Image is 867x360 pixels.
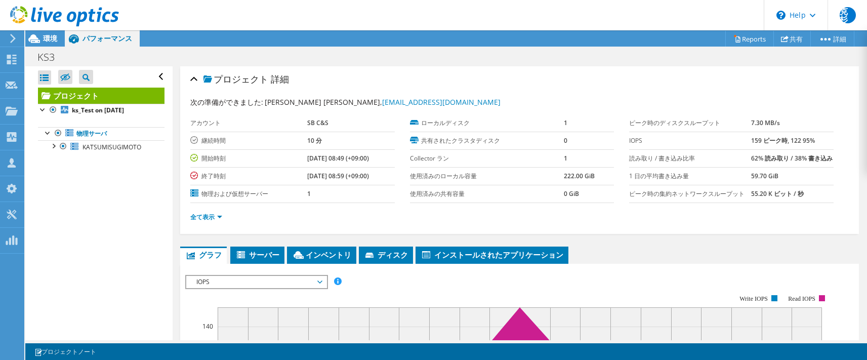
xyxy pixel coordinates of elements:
[629,136,751,146] label: IOPS
[190,213,222,221] a: 全て表示
[43,33,57,43] span: 環境
[190,189,307,199] label: 物理および仮想サーバー
[725,31,774,47] a: Reports
[307,172,369,180] b: [DATE] 08:59 (+09:00)
[629,171,751,181] label: 1 日の平均書き込み量
[751,154,833,163] b: 62% 読み取り / 38% 書き込み
[72,106,124,114] b: ks_Test on [DATE]
[27,345,103,358] a: プロジェクトノート
[410,153,564,164] label: Collector ラン
[382,97,501,107] a: [EMAIL_ADDRESS][DOMAIN_NAME]
[739,295,768,302] text: Write IOPS
[410,171,564,181] label: 使用済みのローカル容量
[33,52,70,63] h1: KS3
[38,88,164,104] a: プロジェクト
[751,172,778,180] b: 59.70 GiB
[564,189,579,198] b: 0 GiB
[788,295,815,302] text: Read IOPS
[307,189,311,198] b: 1
[840,7,856,23] span: 克杉
[265,97,501,107] span: [PERSON_NAME] [PERSON_NAME],
[751,136,815,145] b: 159 ピーク時, 122 95%
[410,189,564,199] label: 使用済みの共有容量
[629,153,751,164] label: 読み取り / 書き込み比率
[410,136,564,146] label: 共有されたクラスタディスク
[564,136,567,145] b: 0
[751,189,804,198] b: 55.20 K ビット / 秒
[410,118,564,128] label: ローカルディスク
[307,154,369,163] b: [DATE] 08:49 (+09:00)
[307,136,322,145] b: 10 分
[190,97,263,107] label: 次の準備ができました:
[364,250,408,260] span: ディスク
[38,127,164,140] a: 物理サーバ
[776,11,786,20] svg: \n
[810,31,854,47] a: 詳細
[307,118,328,127] b: SB C&S
[773,31,811,47] a: 共有
[564,154,567,163] b: 1
[82,143,141,151] span: KATSUMISUGIMOTO
[38,140,164,153] a: KATSUMISUGIMOTO
[190,153,307,164] label: 開始時刻
[421,250,563,260] span: インストールされたアプリケーション
[235,250,279,260] span: サーバー
[190,171,307,181] label: 終了時刻
[629,118,751,128] label: ピーク時のディスクスループット
[564,118,567,127] b: 1
[203,74,268,85] span: プロジェクト
[82,33,132,43] span: パフォーマンス
[751,118,780,127] b: 7.30 MB/s
[185,250,222,260] span: グラフ
[38,104,164,117] a: ks_Test on [DATE]
[629,189,751,199] label: ピーク時の集約ネットワークスループット
[271,73,289,85] span: 詳細
[190,118,307,128] label: アカウント
[190,136,307,146] label: 継続時間
[564,172,595,180] b: 222.00 GiB
[202,322,213,331] text: 140
[191,276,321,288] span: IOPS
[292,250,351,260] span: インベントリ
